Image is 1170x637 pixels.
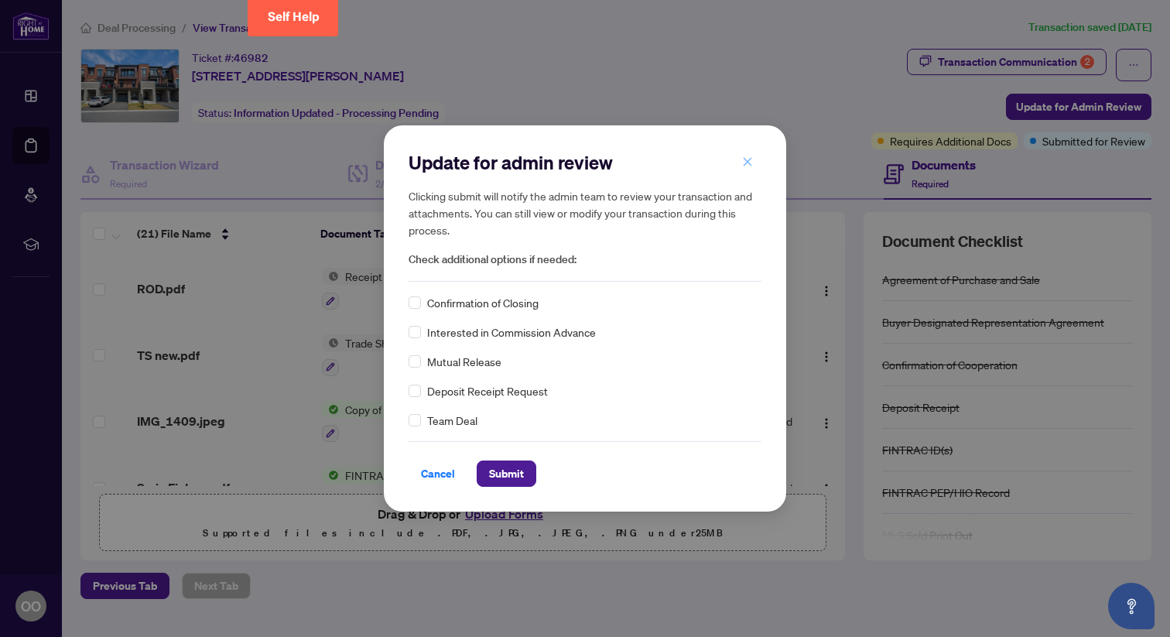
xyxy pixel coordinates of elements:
span: Submit [489,461,524,486]
button: Cancel [409,461,467,487]
button: Submit [477,461,536,487]
span: close [742,156,753,167]
span: Interested in Commission Advance [427,324,596,341]
span: Team Deal [427,412,477,429]
span: Check additional options if needed: [409,251,761,269]
h5: Clicking submit will notify the admin team to review your transaction and attachments. You can st... [409,187,761,238]
span: Cancel [421,461,455,486]
h2: Update for admin review [409,150,761,175]
span: Confirmation of Closing [427,294,539,311]
span: Self Help [268,9,320,24]
button: Open asap [1108,583,1155,629]
span: Mutual Release [427,353,501,370]
span: Deposit Receipt Request [427,382,548,399]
